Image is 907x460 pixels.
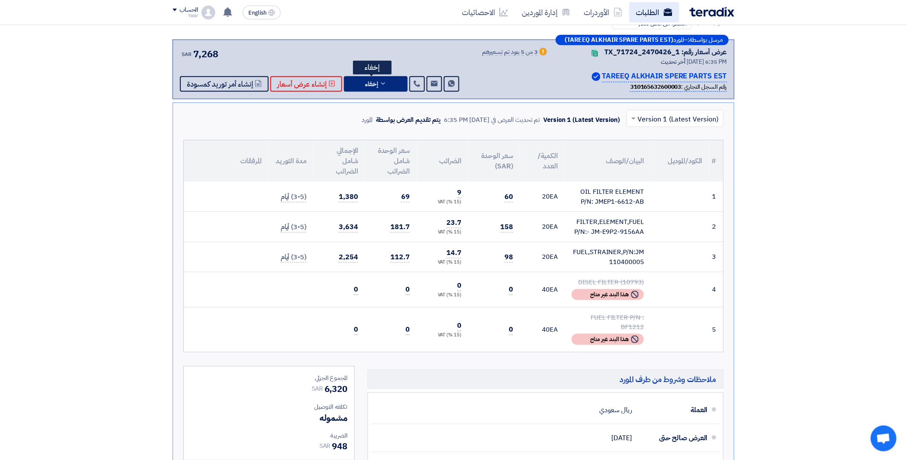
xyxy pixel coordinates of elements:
span: 0 [457,320,461,331]
div: العرض صالح حتى [639,428,708,448]
div: ريال سعودي [600,402,632,418]
div: OIL FILTER ELEMENT P/N: JMEP1-6612-AB [572,187,644,206]
span: [DATE] 6:35 PM [687,57,727,66]
div: رقم السجل التجاري : [630,82,727,92]
span: 7,268 [193,47,219,61]
span: أخر تحديث [661,57,685,66]
a: الاحصائيات [455,2,515,22]
span: (3-5) أيام [281,222,306,233]
b: 310165632600003 [630,82,681,91]
a: الطلبات [629,2,679,22]
span: 98 [505,252,513,263]
button: إنشاء عرض أسعار [270,76,342,92]
span: SAR [182,50,192,58]
span: 2,254 [339,252,358,263]
span: 60 [505,192,513,202]
button: إنشاء أمر توريد كمسودة [180,76,269,92]
div: – [556,35,729,45]
th: الإجمالي شامل الضرائب [313,140,365,182]
span: 40 [542,285,550,294]
div: Version 1 (Latest Version) [544,115,620,125]
div: Open chat [871,426,897,451]
span: 40 [542,325,550,334]
span: 20 [542,192,550,201]
div: FILTER,ELEMENT,FUEL P/N:- JM-E9P2-9156AA [572,217,644,236]
a: إدارة الموردين [515,2,577,22]
div: العملة [639,400,708,420]
div: DISEL FILTER (10793) [572,277,644,287]
span: هذا البند غير متاح [591,292,629,298]
div: (15 %) VAT [424,229,461,236]
span: 1,380 [339,192,358,202]
span: 0 [354,284,358,295]
span: 6,320 [325,382,348,395]
th: البيان/الوصف [565,140,651,182]
th: المرفقات [184,140,269,182]
th: مدة التوريد [269,140,313,182]
a: الأوردرات [577,2,629,22]
span: 20 [542,222,550,231]
div: FUEL FILTER P/N : BF1212 [572,313,644,332]
span: 0 [406,324,410,335]
div: إخفاء [353,61,392,75]
td: 1 [709,182,723,212]
span: 0 [406,284,410,295]
div: يتم تقديم العرض بواسطة [376,115,441,125]
span: إنشاء عرض أسعار [277,81,327,87]
span: 69 [401,192,410,202]
div: عرض أسعار رقم: TX_71724_2470426_1 [604,47,727,57]
span: إنشاء أمر توريد كمسودة [187,81,253,87]
th: # [709,140,723,182]
span: [DATE] [612,434,632,442]
div: FUEL,STRAINER,P/N:JM110400005 [572,247,644,267]
th: سعر الوحدة (SAR) [468,140,520,182]
td: 5 [709,307,723,352]
span: مشموله [319,411,347,424]
span: 158 [500,222,513,233]
div: الضريبة [191,431,347,440]
td: EA [520,212,565,242]
span: 23.7 [446,218,461,228]
span: 0 [457,280,461,291]
span: SAR [319,442,331,451]
div: 3 من 5 بنود تم تسعيرهم [482,49,538,56]
span: 0 [509,324,513,335]
button: English [243,6,281,19]
div: الحساب [180,6,198,14]
div: تكلفه التوصيل [191,402,347,411]
div: (15 %) VAT [424,292,461,299]
div: تم تحديث العرض في [DATE] 6:35 PM [444,115,540,125]
td: 3 [709,242,723,272]
h5: ملاحظات وشروط من طرف المورد [368,370,724,389]
span: SAR [312,384,323,393]
div: Yasir [173,13,198,18]
div: (15 %) VAT [424,259,461,266]
div: المورد [362,115,372,125]
span: 181.7 [390,222,410,233]
th: الكود/الموديل [651,140,709,182]
td: EA [520,242,565,272]
span: مرسل بواسطة: [688,37,723,43]
span: 948 [332,440,348,453]
img: Teradix logo [690,7,734,17]
span: المورد [674,37,684,43]
span: 112.7 [390,252,410,263]
p: TAREEQ ALKHAIR SPERE PARTS EST [602,71,727,82]
td: EA [520,307,565,352]
td: 4 [709,272,723,308]
span: 14.7 [446,248,461,258]
span: English [248,10,266,16]
b: (TAREEQ ALKHAIR SPARE PARTS EST) [565,37,674,43]
td: EA [520,272,565,308]
div: (15 %) VAT [424,332,461,339]
th: الكمية/العدد [520,140,565,182]
span: 9 [457,187,461,198]
span: (3-5) أيام [281,192,306,202]
span: إخفاء [365,81,378,87]
span: (3-5) أيام [281,252,306,263]
span: 0 [509,284,513,295]
th: سعر الوحدة شامل الضرائب [365,140,417,182]
div: المجموع الجزئي [191,373,347,382]
span: هذا البند غير متاح [591,336,629,342]
span: 20 [542,252,550,261]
